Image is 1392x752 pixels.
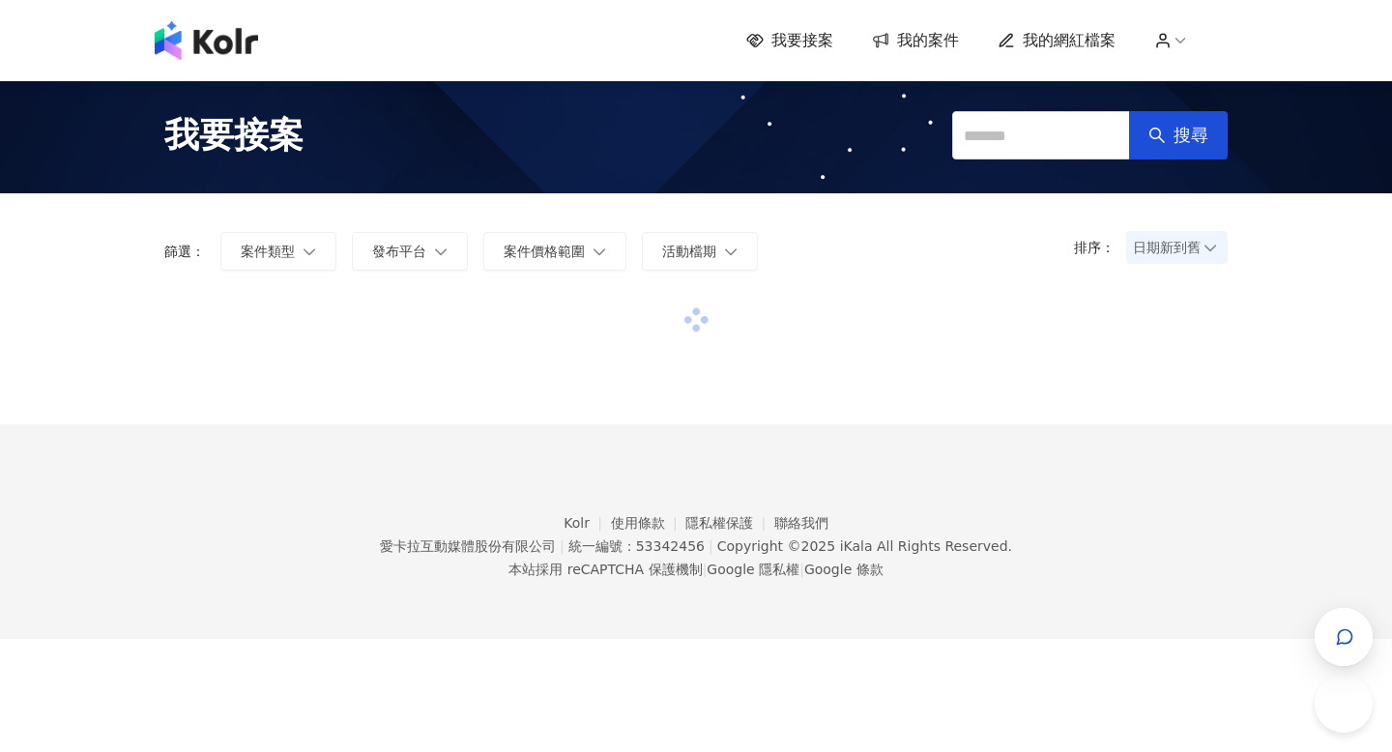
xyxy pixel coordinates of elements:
[1023,30,1116,51] span: 我的網紅檔案
[483,232,626,271] button: 案件價格範圍
[560,538,565,554] span: |
[642,232,758,271] button: 活動檔期
[746,30,833,51] a: 我要接案
[164,111,304,159] span: 我要接案
[799,562,804,577] span: |
[372,244,426,259] span: 發布平台
[564,515,610,531] a: Kolr
[1133,233,1221,262] span: 日期新到舊
[611,515,686,531] a: 使用條款
[352,232,468,271] button: 發布平台
[1148,127,1166,144] span: search
[703,562,708,577] span: |
[840,538,873,554] a: iKala
[774,515,828,531] a: 聯絡我們
[709,538,713,554] span: |
[897,30,959,51] span: 我的案件
[155,21,258,60] img: logo
[717,538,1012,554] div: Copyright © 2025 All Rights Reserved.
[380,538,556,554] div: 愛卡拉互動媒體股份有限公司
[241,244,295,259] span: 案件類型
[1315,692,1373,750] iframe: Toggle Customer Support
[685,515,774,531] a: 隱私權保護
[804,562,884,577] a: Google 條款
[220,232,336,271] button: 案件類型
[707,562,799,577] a: Google 隱私權
[872,30,959,51] a: 我的案件
[508,558,883,581] span: 本站採用 reCAPTCHA 保護機制
[771,30,833,51] span: 我要接案
[1174,125,1208,146] span: 搜尋
[164,244,205,259] p: 篩選：
[504,244,585,259] span: 案件價格範圍
[568,538,705,554] div: 統一編號：53342456
[998,30,1116,51] a: 我的網紅檔案
[662,244,716,259] span: 活動檔期
[1129,111,1228,159] button: 搜尋
[1074,240,1126,255] p: 排序：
